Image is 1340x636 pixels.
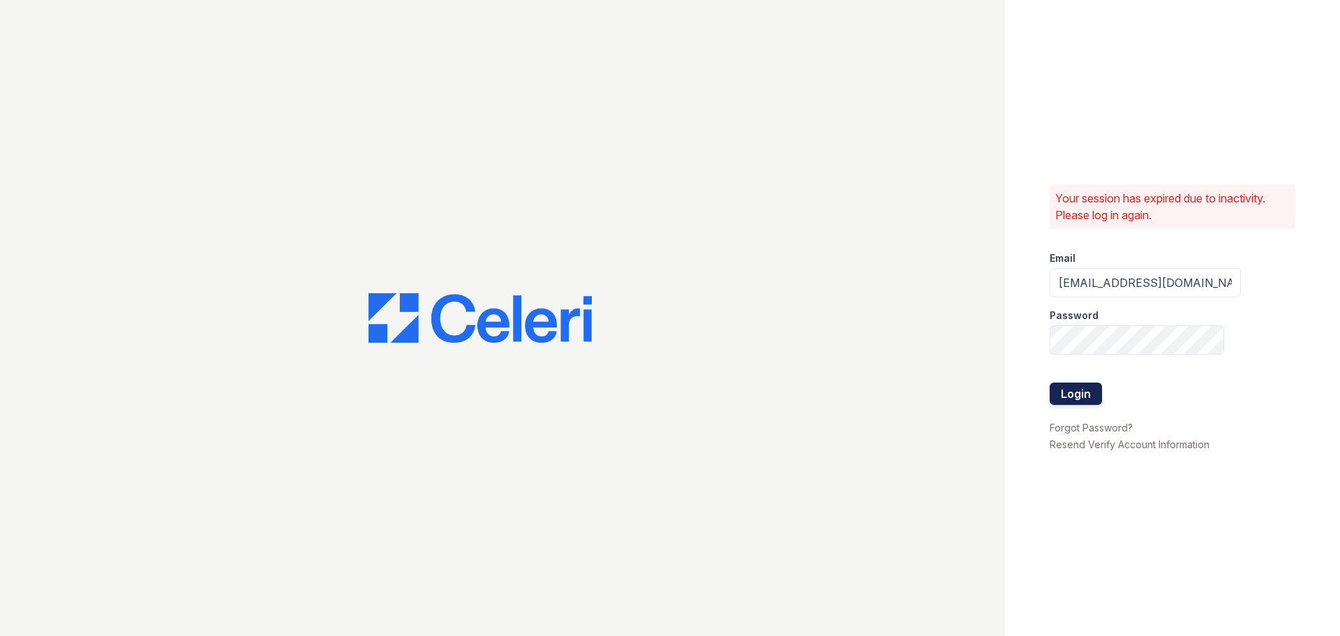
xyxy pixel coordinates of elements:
[1050,251,1075,265] label: Email
[1055,190,1290,223] p: Your session has expired due to inactivity. Please log in again.
[1050,422,1133,434] a: Forgot Password?
[1050,383,1102,405] button: Login
[1050,438,1209,450] a: Resend Verify Account Information
[368,293,592,343] img: CE_Logo_Blue-a8612792a0a2168367f1c8372b55b34899dd931a85d93a1a3d3e32e68fde9ad4.png
[1050,309,1099,323] label: Password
